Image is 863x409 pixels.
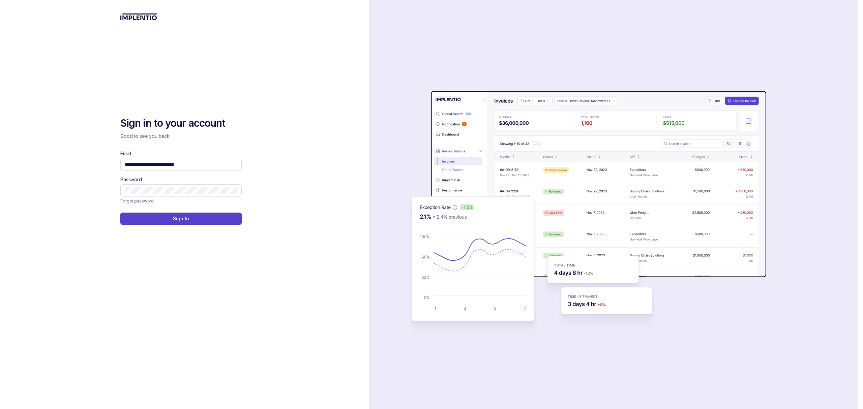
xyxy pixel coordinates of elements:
[120,198,154,204] p: Forgot password
[120,133,242,139] p: Good to see you back!
[388,70,769,339] img: signin-background.svg
[173,215,189,222] p: Sign In
[120,213,242,225] button: Sign In
[120,13,157,20] img: logo
[120,176,142,183] label: Password
[120,150,131,157] label: Email
[120,117,242,130] h2: Sign in to your account
[120,198,154,204] a: Link Forgot password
